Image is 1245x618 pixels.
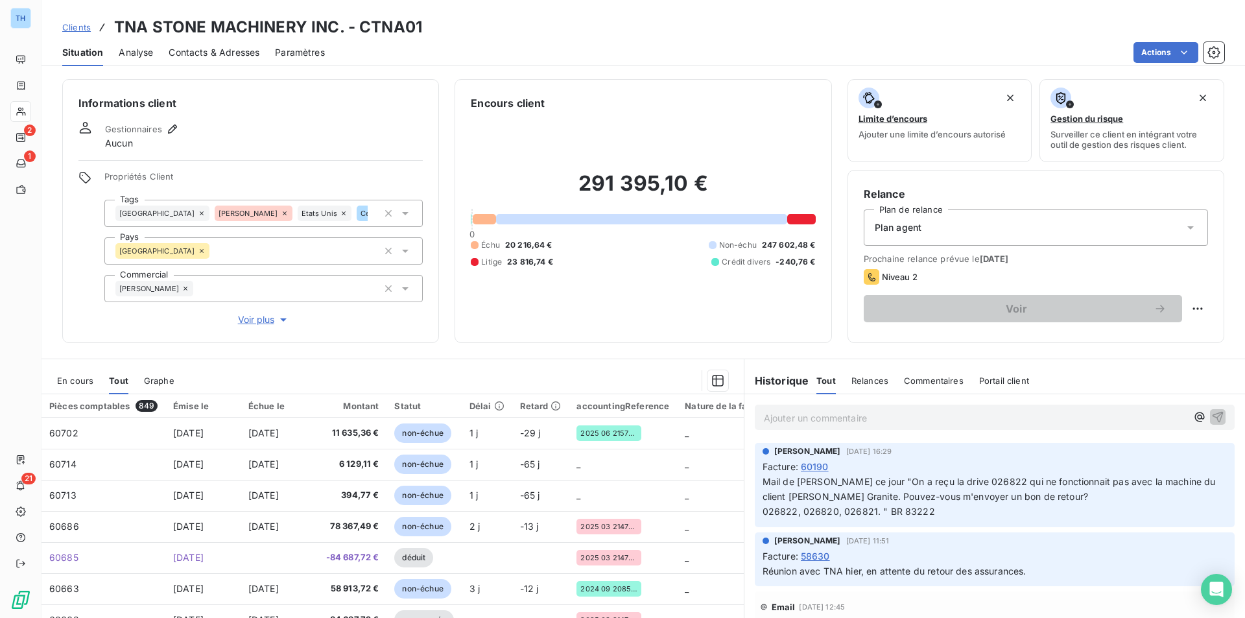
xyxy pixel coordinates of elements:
[169,46,259,59] span: Contacts & Adresses
[864,254,1208,264] span: Prochaine relance prévue le
[324,582,379,595] span: 58 913,72 €
[685,458,689,469] span: _
[368,208,378,219] input: Ajouter une valeur
[520,427,541,438] span: -29 j
[469,427,478,438] span: 1 j
[105,124,162,134] span: Gestionnaires
[763,565,1026,576] span: Réunion avec TNA hier, en attente du retour des assurances.
[719,239,757,251] span: Non-échu
[114,16,422,39] h3: TNA STONE MACHINERY INC. - CTNA01
[57,375,93,386] span: En cours
[469,401,504,411] div: Délai
[62,46,103,59] span: Situation
[1039,79,1224,162] button: Gestion du risqueSurveiller ce client en intégrant votre outil de gestion des risques client.
[685,552,689,563] span: _
[580,523,637,530] span: 2025 03 21472 - P
[248,458,279,469] span: [DATE]
[62,21,91,34] a: Clients
[49,521,79,532] span: 60686
[859,113,927,124] span: Limite d’encours
[576,401,669,411] div: accountingReference
[469,490,478,501] span: 1 j
[78,95,423,111] h6: Informations client
[394,486,451,505] span: non-échue
[722,256,770,268] span: Crédit divers
[324,401,379,411] div: Montant
[248,427,279,438] span: [DATE]
[49,400,158,412] div: Pièces comptables
[275,46,325,59] span: Paramètres
[10,589,31,610] img: Logo LeanPay
[763,549,798,563] span: Facture :
[1201,574,1232,605] div: Open Intercom Messenger
[816,375,836,386] span: Tout
[762,239,816,251] span: 247 602,48 €
[580,429,637,437] span: 2025 06 21576 - P
[980,254,1009,264] span: [DATE]
[302,209,338,217] span: Etats Unis
[471,95,545,111] h6: Encours client
[248,401,308,411] div: Échue le
[219,209,278,217] span: [PERSON_NAME]
[119,209,195,217] span: [GEOGRAPHIC_DATA]
[324,458,379,471] span: 6 129,11 €
[49,427,78,438] span: 60702
[173,552,204,563] span: [DATE]
[685,490,689,501] span: _
[846,537,890,545] span: [DATE] 11:51
[848,79,1032,162] button: Limite d’encoursAjouter une limite d’encours autorisé
[136,400,158,412] span: 849
[772,602,796,612] span: Email
[763,506,935,517] span: 026822, 026820, 026821. " BR 83222
[24,150,36,162] span: 1
[173,427,204,438] span: [DATE]
[324,427,379,440] span: 11 635,36 €
[248,490,279,501] span: [DATE]
[173,583,204,594] span: [DATE]
[324,551,379,564] span: -84 687,72 €
[248,521,279,532] span: [DATE]
[507,256,553,268] span: 23 816,74 €
[119,46,153,59] span: Analyse
[846,447,892,455] span: [DATE] 16:29
[394,579,451,599] span: non-échue
[580,585,637,593] span: 2024 09 20857 PRO
[851,375,888,386] span: Relances
[324,489,379,502] span: 394,77 €
[469,521,480,532] span: 2 j
[104,171,423,189] span: Propriétés Client
[394,423,451,443] span: non-échue
[173,458,204,469] span: [DATE]
[173,521,204,532] span: [DATE]
[864,295,1182,322] button: Voir
[799,603,845,611] span: [DATE] 12:45
[1050,113,1123,124] span: Gestion du risque
[469,458,478,469] span: 1 j
[144,375,174,386] span: Graphe
[576,458,580,469] span: _
[469,583,480,594] span: 3 j
[238,313,290,326] span: Voir plus
[361,209,401,217] span: Cedric VDB
[209,245,220,257] input: Ajouter une valeur
[774,535,841,547] span: [PERSON_NAME]
[520,401,562,411] div: Retard
[248,583,279,594] span: [DATE]
[173,401,233,411] div: Émise le
[685,583,689,594] span: _
[10,8,31,29] div: TH
[1133,42,1198,63] button: Actions
[879,303,1154,314] span: Voir
[481,256,502,268] span: Litige
[859,129,1006,139] span: Ajouter une limite d’encours autorisé
[776,256,815,268] span: -240,76 €
[979,375,1029,386] span: Portail client
[744,373,809,388] h6: Historique
[763,460,798,473] span: Facture :
[576,490,580,501] span: _
[49,583,79,594] span: 60663
[173,490,204,501] span: [DATE]
[1050,129,1213,150] span: Surveiller ce client en intégrant votre outil de gestion des risques client.
[481,239,500,251] span: Échu
[763,476,1218,502] span: Mail de [PERSON_NAME] ce jour "On a reçu la drive 026822 qui ne fonctionnait pas avec la machine ...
